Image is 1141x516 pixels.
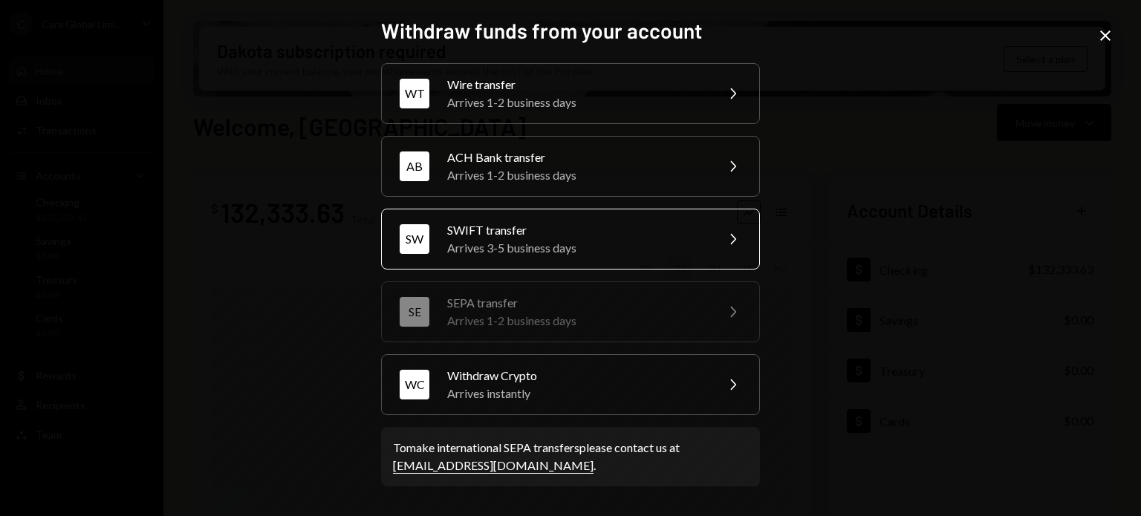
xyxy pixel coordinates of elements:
[381,63,760,124] button: WTWire transferArrives 1-2 business days
[381,136,760,197] button: ABACH Bank transferArrives 1-2 business days
[381,209,760,270] button: SWSWIFT transferArrives 3-5 business days
[447,294,706,312] div: SEPA transfer
[381,16,760,45] h2: Withdraw funds from your account
[447,367,706,385] div: Withdraw Crypto
[447,312,706,330] div: Arrives 1-2 business days
[400,151,429,181] div: AB
[400,370,429,399] div: WC
[447,385,706,402] div: Arrives instantly
[447,94,706,111] div: Arrives 1-2 business days
[400,224,429,254] div: SW
[393,439,748,474] div: To make international SEPA transfers please contact us at .
[447,221,706,239] div: SWIFT transfer
[393,458,594,474] a: [EMAIL_ADDRESS][DOMAIN_NAME]
[381,354,760,415] button: WCWithdraw CryptoArrives instantly
[400,79,429,108] div: WT
[447,166,706,184] div: Arrives 1-2 business days
[447,76,706,94] div: Wire transfer
[447,148,706,166] div: ACH Bank transfer
[381,281,760,342] button: SESEPA transferArrives 1-2 business days
[400,297,429,327] div: SE
[447,239,706,257] div: Arrives 3-5 business days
